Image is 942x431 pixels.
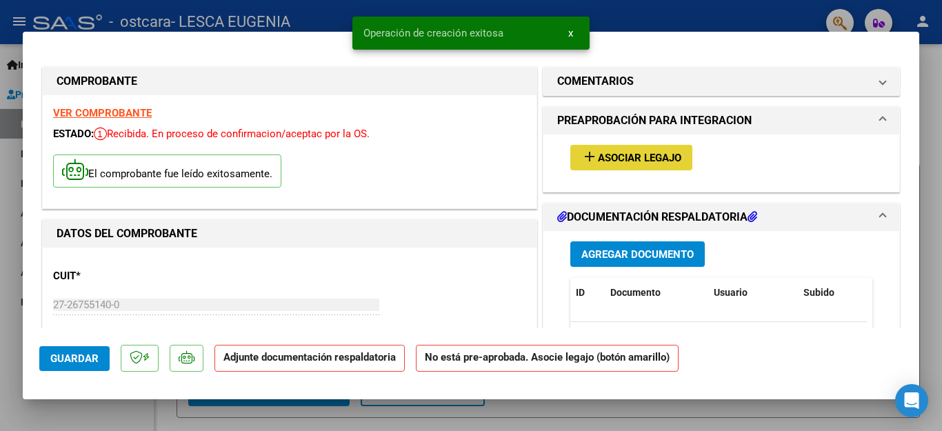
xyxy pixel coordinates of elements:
[576,287,585,298] span: ID
[610,287,661,298] span: Documento
[223,351,396,363] strong: Adjunte documentación respaldatoria
[570,241,705,267] button: Agregar Documento
[57,227,197,240] strong: DATOS DEL COMPROBANTE
[557,21,584,46] button: x
[605,278,708,308] datatable-header-cell: Documento
[543,134,899,192] div: PREAPROBACIÓN PARA INTEGRACION
[568,27,573,39] span: x
[57,74,137,88] strong: COMPROBANTE
[53,268,195,284] p: CUIT
[557,73,634,90] h1: COMENTARIOS
[39,346,110,371] button: Guardar
[570,322,867,357] div: No data to display
[53,107,152,119] a: VER COMPROBANTE
[895,384,928,417] div: Open Intercom Messenger
[581,248,694,261] span: Agregar Documento
[598,152,681,164] span: Asociar Legajo
[798,278,867,308] datatable-header-cell: Subido
[803,287,834,298] span: Subido
[581,148,598,165] mat-icon: add
[416,345,679,372] strong: No está pre-aprobada. Asocie legajo (botón amarillo)
[94,128,370,140] span: Recibida. En proceso de confirmacion/aceptac por la OS.
[570,145,692,170] button: Asociar Legajo
[53,128,94,140] span: ESTADO:
[50,352,99,365] span: Guardar
[708,278,798,308] datatable-header-cell: Usuario
[714,287,748,298] span: Usuario
[570,278,605,308] datatable-header-cell: ID
[53,154,281,188] p: El comprobante fue leído exitosamente.
[543,68,899,95] mat-expansion-panel-header: COMENTARIOS
[363,26,503,40] span: Operación de creación exitosa
[557,112,752,129] h1: PREAPROBACIÓN PARA INTEGRACION
[543,203,899,231] mat-expansion-panel-header: DOCUMENTACIÓN RESPALDATORIA
[543,107,899,134] mat-expansion-panel-header: PREAPROBACIÓN PARA INTEGRACION
[557,209,757,225] h1: DOCUMENTACIÓN RESPALDATORIA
